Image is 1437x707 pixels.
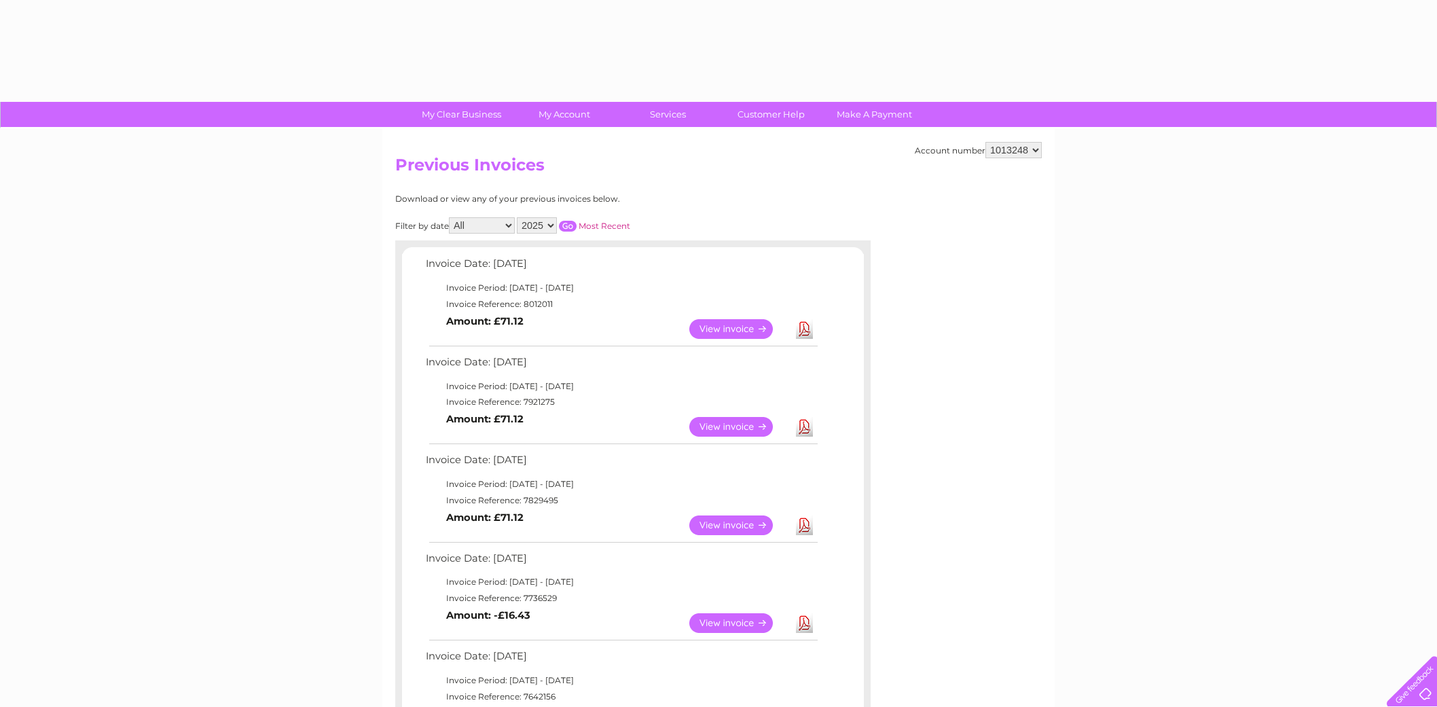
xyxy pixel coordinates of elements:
[796,613,813,633] a: Download
[422,394,820,410] td: Invoice Reference: 7921275
[689,319,789,339] a: View
[509,102,621,127] a: My Account
[715,102,827,127] a: Customer Help
[422,590,820,606] td: Invoice Reference: 7736529
[446,413,524,425] b: Amount: £71.12
[395,194,752,204] div: Download or view any of your previous invoices below.
[395,217,752,234] div: Filter by date
[422,280,820,296] td: Invoice Period: [DATE] - [DATE]
[689,515,789,535] a: View
[422,672,820,689] td: Invoice Period: [DATE] - [DATE]
[422,255,820,280] td: Invoice Date: [DATE]
[422,476,820,492] td: Invoice Period: [DATE] - [DATE]
[422,378,820,395] td: Invoice Period: [DATE] - [DATE]
[422,549,820,575] td: Invoice Date: [DATE]
[579,221,630,231] a: Most Recent
[689,613,789,633] a: View
[796,515,813,535] a: Download
[446,315,524,327] b: Amount: £71.12
[796,417,813,437] a: Download
[422,647,820,672] td: Invoice Date: [DATE]
[796,319,813,339] a: Download
[612,102,724,127] a: Services
[422,492,820,509] td: Invoice Reference: 7829495
[405,102,517,127] a: My Clear Business
[818,102,930,127] a: Make A Payment
[422,353,820,378] td: Invoice Date: [DATE]
[422,296,820,312] td: Invoice Reference: 8012011
[446,609,530,621] b: Amount: -£16.43
[422,689,820,705] td: Invoice Reference: 7642156
[689,417,789,437] a: View
[422,451,820,476] td: Invoice Date: [DATE]
[395,156,1042,181] h2: Previous Invoices
[422,574,820,590] td: Invoice Period: [DATE] - [DATE]
[446,511,524,524] b: Amount: £71.12
[915,142,1042,158] div: Account number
